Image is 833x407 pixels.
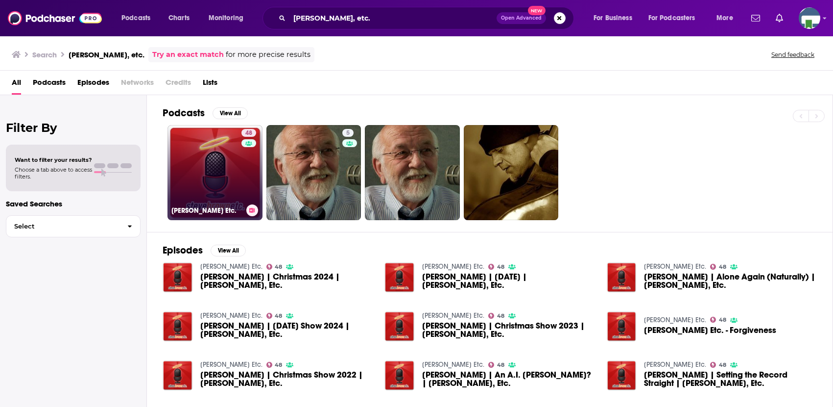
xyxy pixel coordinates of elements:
a: Steve Brown | An A.I. Steve? | Steve Brown, Etc. [422,371,595,387]
button: open menu [587,10,644,26]
input: Search podcasts, credits, & more... [289,10,497,26]
a: 48 [488,362,504,368]
a: Steve Brown Etc. [422,262,484,271]
span: [PERSON_NAME] | Alone Again (Naturally) | [PERSON_NAME], Etc. [644,273,817,289]
a: Steve Brown | Christmas Show 2023 | Steve Brown, Etc. [422,322,595,338]
span: 48 [719,363,726,367]
h2: Podcasts [163,107,205,119]
img: Podchaser - Follow, Share and Rate Podcasts [8,9,102,27]
h2: Filter By [6,121,141,135]
a: 48 [266,362,283,368]
span: For Business [594,11,632,25]
button: Send feedback [768,51,817,59]
button: open menu [710,10,745,26]
a: 48 [710,362,726,368]
a: All [12,75,21,95]
span: 48 [497,265,504,269]
span: 48 [275,314,282,318]
h2: Episodes [163,244,203,256]
button: View All [211,245,246,256]
span: Select [6,223,119,229]
span: [PERSON_NAME] | Christmas 2024 | [PERSON_NAME], Etc. [200,273,373,289]
a: Steve Brown Etc. [200,262,262,271]
img: User Profile [799,7,820,29]
a: 48 [241,129,256,137]
button: open menu [642,10,710,26]
a: Steve Brown Etc. [422,360,484,369]
span: More [716,11,733,25]
a: Steve Brown | Easter Show 2024 | Steve Brown, Etc. [200,322,373,338]
span: For Podcasters [648,11,695,25]
a: Steve Brown Etc. [422,311,484,320]
span: 48 [245,128,252,138]
span: New [528,6,546,15]
span: [PERSON_NAME] Etc. - Forgiveness [644,326,776,334]
img: Steve Brown Etc. - Forgiveness [607,311,637,341]
span: Charts [168,11,190,25]
a: Steve Brown | Setting the Record Straight | Steve Brown, Etc. [607,360,637,390]
span: 48 [497,314,504,318]
a: Steve Brown | Setting the Record Straight | Steve Brown, Etc. [644,371,817,387]
a: Charts [162,10,195,26]
a: 48 [710,264,726,270]
button: Open AdvancedNew [497,12,546,24]
img: Steve Brown | Christmas 2024 | Steve Brown, Etc. [163,262,192,292]
span: 48 [719,318,726,322]
a: Steve Brown | Easter Show 2024 | Steve Brown, Etc. [163,311,192,341]
a: Steve Brown | An A.I. Steve? | Steve Brown, Etc. [384,360,414,390]
span: [PERSON_NAME] | [DATE] Show 2024 | [PERSON_NAME], Etc. [200,322,373,338]
span: Podcasts [121,11,150,25]
a: Episodes [77,75,109,95]
a: Steve Brown Etc. [644,360,706,369]
a: Try an exact match [152,49,224,60]
span: Want to filter your results? [15,156,92,163]
span: Choose a tab above to access filters. [15,166,92,180]
a: Steve Brown Etc. [200,360,262,369]
span: 48 [275,265,282,269]
span: [PERSON_NAME] | Christmas Show 2023 | [PERSON_NAME], Etc. [422,322,595,338]
span: [PERSON_NAME] | Christmas Show 2022 | [PERSON_NAME], Etc. [200,371,373,387]
button: open menu [202,10,256,26]
a: 48 [488,264,504,270]
span: 48 [719,265,726,269]
a: 5 [342,129,354,137]
span: [PERSON_NAME] | [DATE] | [PERSON_NAME], Etc. [422,273,595,289]
span: 48 [275,363,282,367]
span: Networks [121,75,154,95]
span: Logged in as KCMedia [799,7,820,29]
a: 5 [266,125,361,220]
h3: [PERSON_NAME] Etc. [171,206,242,215]
a: 48 [266,313,283,319]
span: for more precise results [226,49,310,60]
h3: Search [32,50,57,59]
span: 5 [346,128,350,138]
span: Monitoring [209,11,243,25]
span: [PERSON_NAME] | Setting the Record Straight | [PERSON_NAME], Etc. [644,371,817,387]
img: Steve Brown | Christmas Show 2023 | Steve Brown, Etc. [384,311,414,341]
a: Steve Brown | Thanksgiving 2022 | Steve Brown, Etc. [422,273,595,289]
span: Credits [166,75,191,95]
a: 48 [266,264,283,270]
a: 48 [488,313,504,319]
div: Search podcasts, credits, & more... [272,7,583,29]
button: Select [6,215,141,237]
a: Steve Brown | Alone Again (Naturally) | Steve Brown, Etc. [644,273,817,289]
a: Lists [203,75,217,95]
a: Steve Brown Etc. [644,262,706,271]
span: Open Advanced [501,16,542,21]
img: Steve Brown | Alone Again (Naturally) | Steve Brown, Etc. [607,262,637,292]
button: Show profile menu [799,7,820,29]
span: Podcasts [33,75,66,95]
h3: [PERSON_NAME], etc. [69,50,144,59]
a: Steve Brown Etc. [644,316,706,324]
a: Steve Brown | Thanksgiving 2022 | Steve Brown, Etc. [384,262,414,292]
img: Steve Brown | Christmas Show 2022 | Steve Brown, Etc. [163,360,192,390]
